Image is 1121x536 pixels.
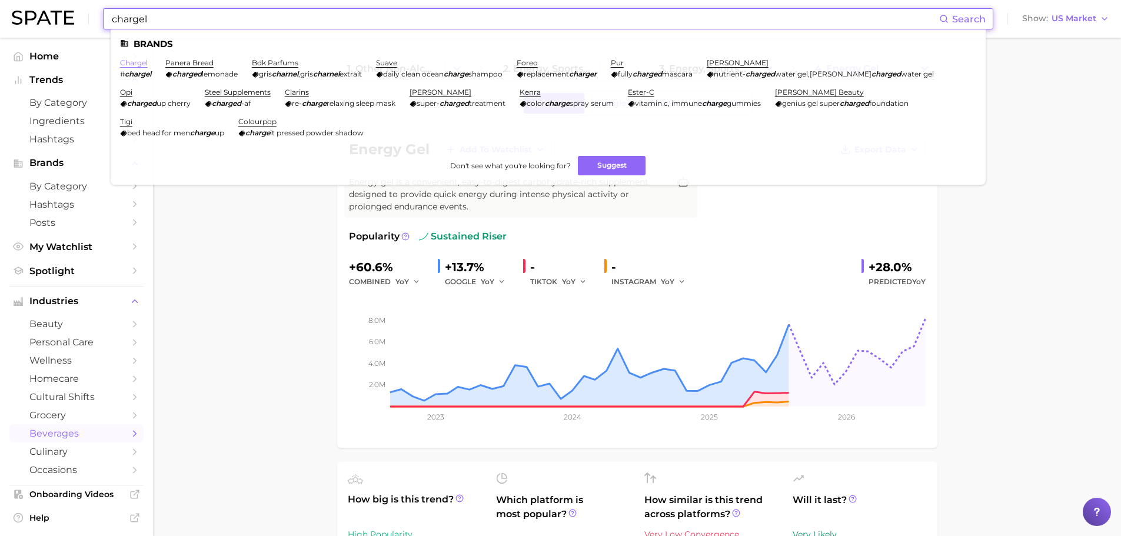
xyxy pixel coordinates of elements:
span: Energy gel is a convenient, easy-to-digest carbohydrate-rich supplement designed to provide quick... [349,176,669,213]
span: treatment [469,99,505,108]
span: How big is this trend? [348,492,482,521]
span: YoY [912,277,926,286]
span: replacement [524,69,569,78]
span: grocery [29,410,124,421]
span: it pressed powder shadow [270,128,364,137]
button: YoY [481,275,506,289]
a: pur [611,58,624,67]
span: personal care [29,337,124,348]
a: Ingredients [9,112,144,130]
img: SPATE [12,11,74,25]
em: charged [440,99,469,108]
em: charnel [272,69,298,78]
span: extrait [340,69,362,78]
a: foreo [517,58,538,67]
tspan: 2026 [837,412,854,421]
div: +60.6% [349,258,428,277]
a: Spotlight [9,262,144,280]
span: vitamin c, immune [635,99,702,108]
span: Onboarding Videos [29,489,124,500]
span: gris [300,69,313,78]
span: gris [259,69,272,78]
button: Trends [9,71,144,89]
span: Ingredients [29,115,124,126]
span: foundation [869,99,909,108]
div: GOOGLE [445,275,514,289]
span: Industries [29,296,124,307]
div: TIKTOK [530,275,595,289]
span: Hashtags [29,134,124,145]
span: Trends [29,75,124,85]
span: fully [618,69,633,78]
span: Show [1022,15,1048,22]
span: Predicted [869,275,926,289]
a: homecare [9,369,144,388]
span: Hashtags [29,199,124,210]
span: beauty [29,318,124,329]
img: sustained riser [419,232,428,241]
tspan: 2023 [427,412,444,421]
a: occasions [9,461,144,479]
a: chargel [120,58,148,67]
button: Brands [9,154,144,172]
span: wellness [29,355,124,366]
div: - [530,258,595,277]
tspan: 2025 [701,412,718,421]
span: Brands [29,158,124,168]
span: by Category [29,97,124,108]
em: charged [212,99,241,108]
span: gummies [727,99,761,108]
a: beauty [9,315,144,333]
span: genius gel super [782,99,840,108]
a: colourpop [238,117,277,126]
a: cultural shifts [9,388,144,406]
span: homecare [29,373,124,384]
em: charged [840,99,869,108]
div: , [707,69,934,78]
span: mascara [662,69,693,78]
div: INSTAGRAM [611,275,694,289]
a: clarins [285,88,309,96]
span: Which platform is most popular? [496,493,630,532]
span: Search [952,14,986,25]
span: super- [417,99,440,108]
a: [PERSON_NAME] beauty [775,88,864,96]
span: re- [292,99,302,108]
em: charge [190,128,215,137]
a: grocery [9,406,144,424]
div: combined [349,275,428,289]
em: charged [871,69,901,78]
a: by Category [9,177,144,195]
em: charged [172,69,202,78]
span: Will it last? [793,493,927,521]
em: charge [302,99,327,108]
span: up [215,128,224,137]
span: My Watchlist [29,241,124,252]
span: relaxing sleep mask [327,99,395,108]
span: bed head for men [127,128,190,137]
input: Search here for a brand, industry, or ingredient [111,9,939,29]
span: water gel [775,69,808,78]
div: - [611,258,694,277]
span: lemonade [202,69,238,78]
a: suave [376,58,397,67]
span: nutrient- [714,69,746,78]
em: charge [245,128,270,137]
a: beverages [9,424,144,442]
span: up cherry [157,99,191,108]
a: personal care [9,333,144,351]
a: tigi [120,117,132,126]
div: +13.7% [445,258,514,277]
span: YoY [481,277,494,287]
span: cultural shifts [29,391,124,402]
span: by Category [29,181,124,192]
em: charged [127,99,157,108]
span: shampoo [468,69,503,78]
button: Suggest [578,156,646,175]
span: YoY [562,277,576,287]
a: Home [9,47,144,65]
a: culinary [9,442,144,461]
span: Don't see what you're looking for? [450,161,571,170]
a: opi [120,88,132,96]
tspan: 2024 [563,412,581,421]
